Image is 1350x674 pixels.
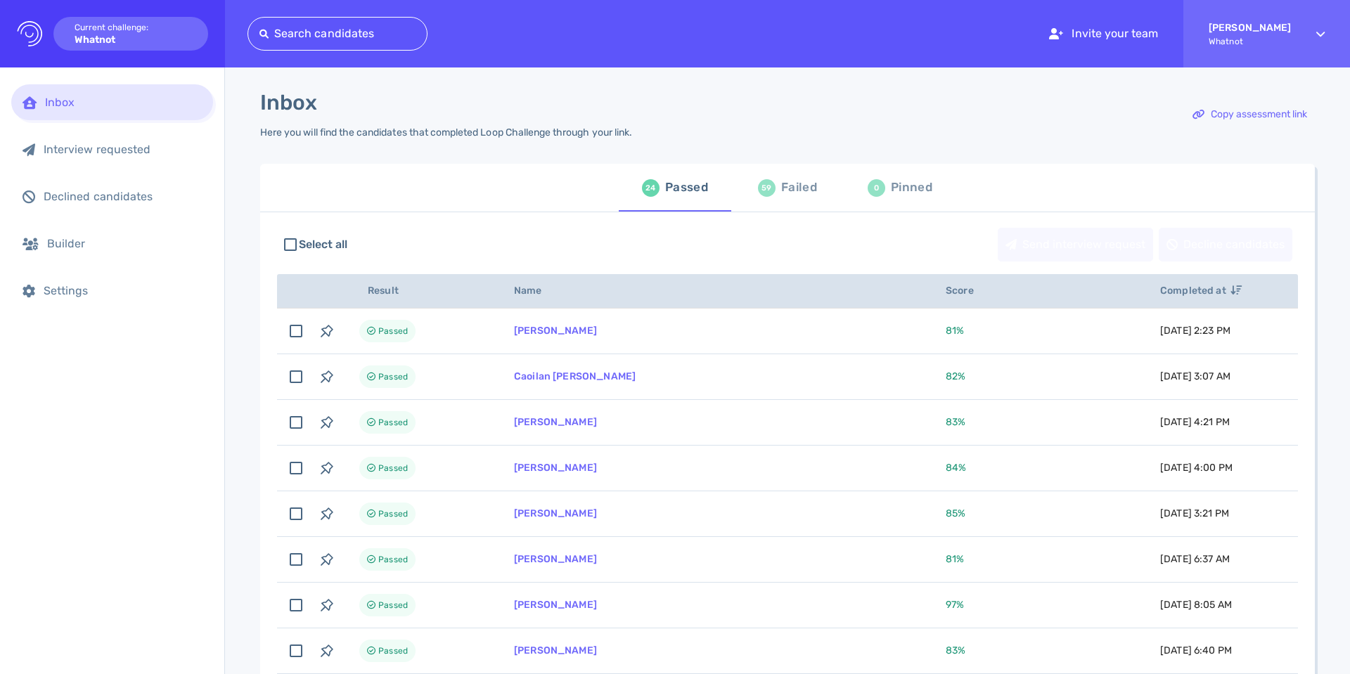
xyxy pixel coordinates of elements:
span: [DATE] 6:40 PM [1160,644,1232,656]
span: Passed [378,642,408,659]
div: 0 [868,179,885,197]
div: Passed [665,177,708,198]
span: Passed [378,505,408,522]
span: Passed [378,368,408,385]
span: 85 % [946,507,965,519]
a: [PERSON_NAME] [514,462,597,474]
span: 81 % [946,553,964,565]
span: [DATE] 6:37 AM [1160,553,1230,565]
button: Send interview request [998,228,1153,261]
div: Builder [47,237,202,250]
div: Declined candidates [44,190,202,203]
div: Here you will find the candidates that completed Loop Challenge through your link. [260,127,632,138]
span: Name [514,285,558,297]
a: [PERSON_NAME] [514,644,597,656]
div: Inbox [45,96,202,109]
div: 59 [758,179,776,197]
span: Score [946,285,989,297]
span: 84 % [946,462,966,474]
span: Passed [378,551,408,568]
a: [PERSON_NAME] [514,599,597,611]
span: [DATE] 4:00 PM [1160,462,1233,474]
a: [PERSON_NAME] [514,553,597,565]
div: Send interview request [998,228,1152,261]
a: [PERSON_NAME] [514,325,597,337]
span: [DATE] 4:21 PM [1160,416,1230,428]
th: Result [342,274,497,309]
span: Select all [299,236,348,253]
span: [DATE] 2:23 PM [1160,325,1230,337]
div: 24 [642,179,660,197]
span: 81 % [946,325,964,337]
span: 83 % [946,416,965,428]
span: Passed [378,414,408,431]
span: 97 % [946,599,964,611]
span: Passed [378,460,408,477]
div: Interview requested [44,143,202,156]
a: [PERSON_NAME] [514,507,597,519]
span: 83 % [946,644,965,656]
span: [DATE] 3:07 AM [1160,370,1230,382]
a: Caoilan [PERSON_NAME] [514,370,636,382]
span: 82 % [946,370,965,382]
h1: Inbox [260,90,317,115]
span: Passed [378,323,408,339]
div: Decline candidates [1159,228,1292,261]
strong: [PERSON_NAME] [1209,22,1291,34]
button: Decline candidates [1159,228,1292,261]
div: Copy assessment link [1185,98,1314,131]
span: Whatnot [1209,37,1291,46]
span: [DATE] 8:05 AM [1160,599,1232,611]
div: Settings [44,284,202,297]
span: Completed at [1160,285,1242,297]
div: Failed [781,177,817,198]
button: Copy assessment link [1185,98,1315,131]
div: Pinned [891,177,932,198]
a: [PERSON_NAME] [514,416,597,428]
span: Passed [378,597,408,614]
span: [DATE] 3:21 PM [1160,507,1229,519]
